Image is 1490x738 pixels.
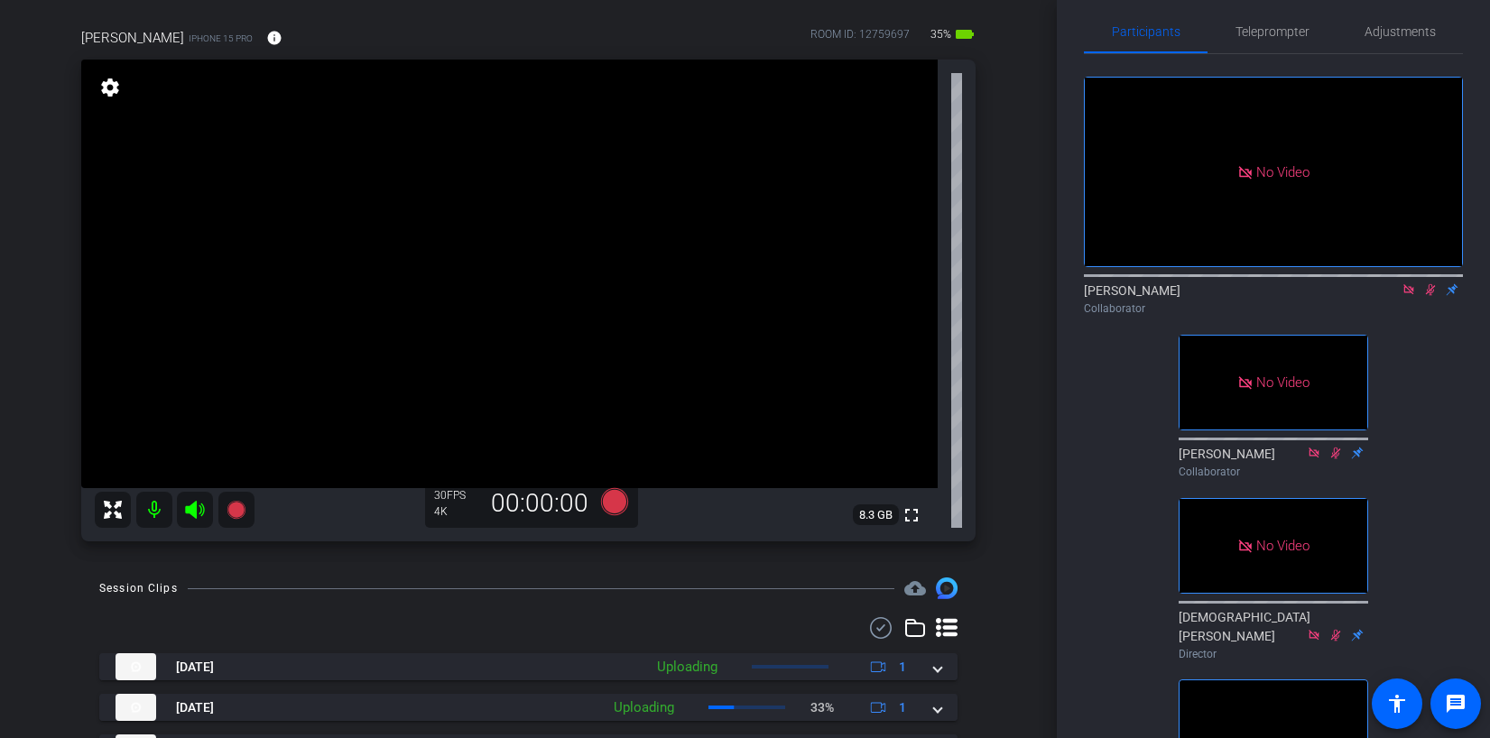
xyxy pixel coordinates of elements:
[810,26,910,52] div: ROOM ID: 12759697
[176,698,214,717] span: [DATE]
[1179,445,1368,480] div: [PERSON_NAME]
[189,32,253,45] span: iPhone 15 Pro
[605,697,683,718] div: Uploading
[99,653,958,680] mat-expansion-panel-header: thumb-nail[DATE]Uploading1
[904,577,926,599] span: Destinations for your clips
[1084,281,1463,317] div: [PERSON_NAME]
[1084,300,1463,317] div: Collaborator
[904,577,926,599] mat-icon: cloud_upload
[434,504,479,519] div: 4K
[853,504,899,526] span: 8.3 GB
[1179,464,1368,480] div: Collaborator
[81,28,184,48] span: [PERSON_NAME]
[99,694,958,721] mat-expansion-panel-header: thumb-nail[DATE]Uploading33%1
[116,694,156,721] img: thumb-nail
[266,30,282,46] mat-icon: info
[899,658,906,677] span: 1
[1256,374,1310,391] span: No Video
[1179,608,1368,662] div: [DEMOGRAPHIC_DATA][PERSON_NAME]
[901,504,922,526] mat-icon: fullscreen
[1112,25,1180,38] span: Participants
[954,23,976,45] mat-icon: battery_std
[434,488,479,503] div: 30
[176,658,214,677] span: [DATE]
[1256,537,1310,553] span: No Video
[1445,693,1467,715] mat-icon: message
[479,488,600,519] div: 00:00:00
[1365,25,1436,38] span: Adjustments
[936,577,958,599] img: Session clips
[99,579,178,597] div: Session Clips
[1179,646,1368,662] div: Director
[1386,693,1408,715] mat-icon: accessibility
[1256,163,1310,180] span: No Video
[810,698,834,717] p: 33%
[648,657,726,678] div: Uploading
[1235,25,1310,38] span: Teleprompter
[97,77,123,98] mat-icon: settings
[447,489,466,502] span: FPS
[928,20,954,49] span: 35%
[116,653,156,680] img: thumb-nail
[899,698,906,717] span: 1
